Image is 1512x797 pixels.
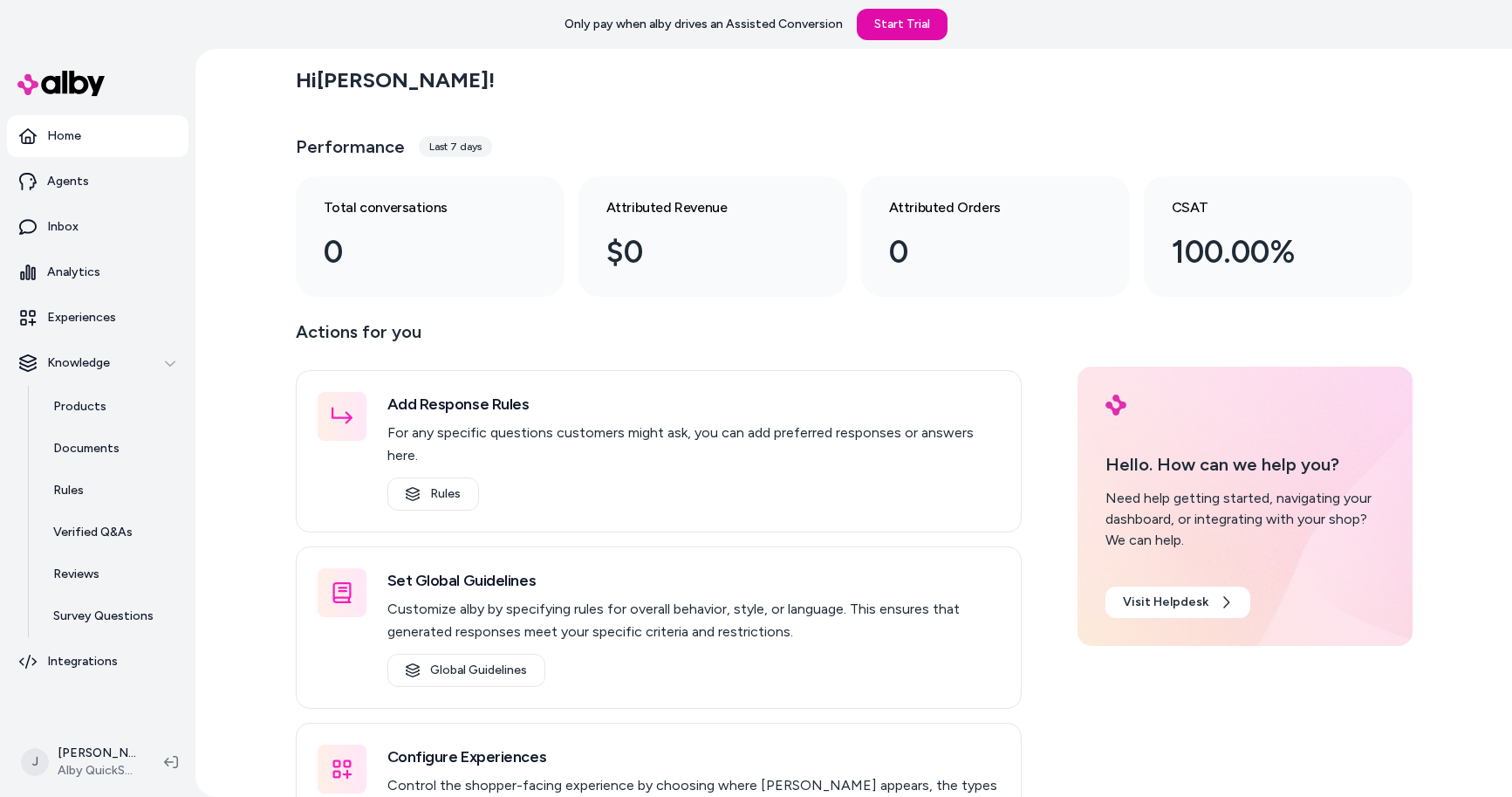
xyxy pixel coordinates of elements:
[47,653,118,670] p: Integrations
[53,398,106,416] p: Products
[324,229,509,276] div: 0
[857,9,948,40] a: Start Trial
[36,553,188,595] a: Reviews
[861,176,1130,297] a: Attributed Orders 0
[53,482,84,499] p: Rules
[36,595,188,637] a: Survey Questions
[606,229,791,276] div: $0
[7,251,188,293] a: Analytics
[7,206,188,248] a: Inbox
[1144,176,1413,297] a: CSAT 100.00%
[1105,488,1385,551] div: Need help getting started, navigating your dashboard, or integrating with your shop? We can help.
[387,745,1000,769] h3: Configure Experiences
[53,566,99,583] p: Reviews
[53,440,120,457] p: Documents
[564,16,843,33] p: Only pay when alby drives an Assisted Conversion
[7,161,188,203] a: Agents
[889,197,1074,218] h3: Attributed Orders
[10,734,150,790] button: J[PERSON_NAME]Alby QuickStart Store
[578,176,847,297] a: Attributed Revenue $0
[606,197,791,218] h3: Attributed Revenue
[7,641,188,683] a: Integrations
[387,568,1000,593] h3: Set Global Guidelines
[47,127,81,145] p: Home
[296,318,1022,360] p: Actions for you
[1105,587,1250,618] a: Visit Helpdesk
[17,71,105,96] img: alby Logo
[324,197,509,218] h3: Total conversations
[47,218,79,236] p: Inbox
[36,386,188,428] a: Products
[1172,229,1357,276] div: 100.00%
[47,354,110,372] p: Knowledge
[58,745,136,762] p: [PERSON_NAME]
[889,229,1074,276] div: 0
[1172,197,1357,218] h3: CSAT
[419,136,492,157] div: Last 7 days
[387,598,1000,643] p: Customize alby by specifying rules for overall behavior, style, or language. This ensures that ge...
[1105,395,1126,416] img: alby Logo
[7,115,188,157] a: Home
[387,654,545,687] a: Global Guidelines
[36,428,188,470] a: Documents
[296,67,495,93] h2: Hi [PERSON_NAME] !
[296,176,564,297] a: Total conversations 0
[21,748,49,776] span: J
[296,134,405,159] h3: Performance
[47,309,116,326] p: Experiences
[47,173,89,190] p: Agents
[53,524,133,541] p: Verified Q&As
[58,762,136,780] span: Alby QuickStart Store
[36,512,188,553] a: Verified Q&As
[53,608,154,625] p: Survey Questions
[387,422,1000,467] p: For any specific questions customers might ask, you can add preferred responses or answers here.
[387,478,479,511] a: Rules
[7,297,188,339] a: Experiences
[36,470,188,512] a: Rules
[7,342,188,384] button: Knowledge
[47,264,100,281] p: Analytics
[1105,451,1385,478] p: Hello. How can we help you?
[387,392,1000,416] h3: Add Response Rules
